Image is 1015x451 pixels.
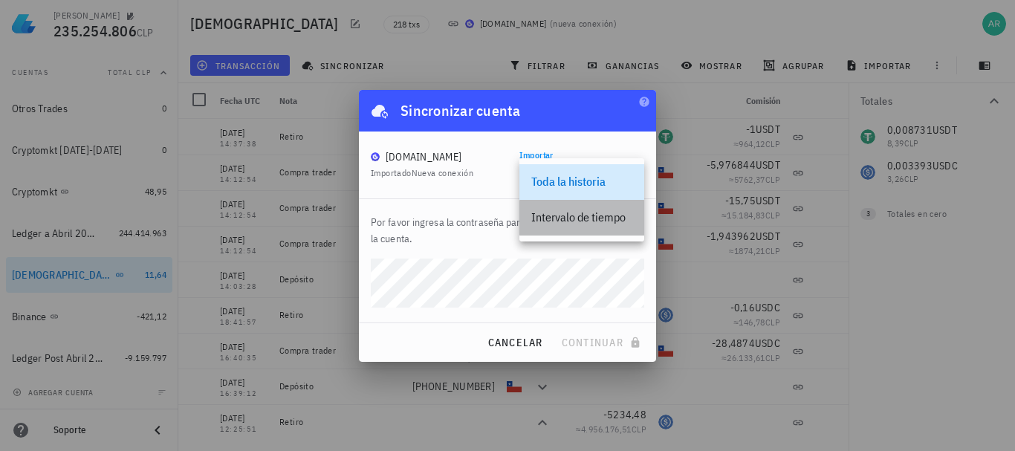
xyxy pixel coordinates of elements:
label: Importar [519,149,554,160]
div: Toda la historia [531,175,632,189]
div: Intervalo de tiempo [531,210,632,224]
div: Sincronizar cuenta [401,99,521,123]
div: ImportarToda la historia [519,158,644,184]
span: Nueva conexión [412,167,474,178]
img: BudaPuntoCom [371,152,380,161]
button: cancelar [481,329,548,356]
span: cancelar [487,336,542,349]
span: Importado [371,167,473,178]
p: Por favor ingresa la contraseña para desbloquear y sincronizar la cuenta. [371,214,644,247]
div: [DOMAIN_NAME] [386,149,461,164]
